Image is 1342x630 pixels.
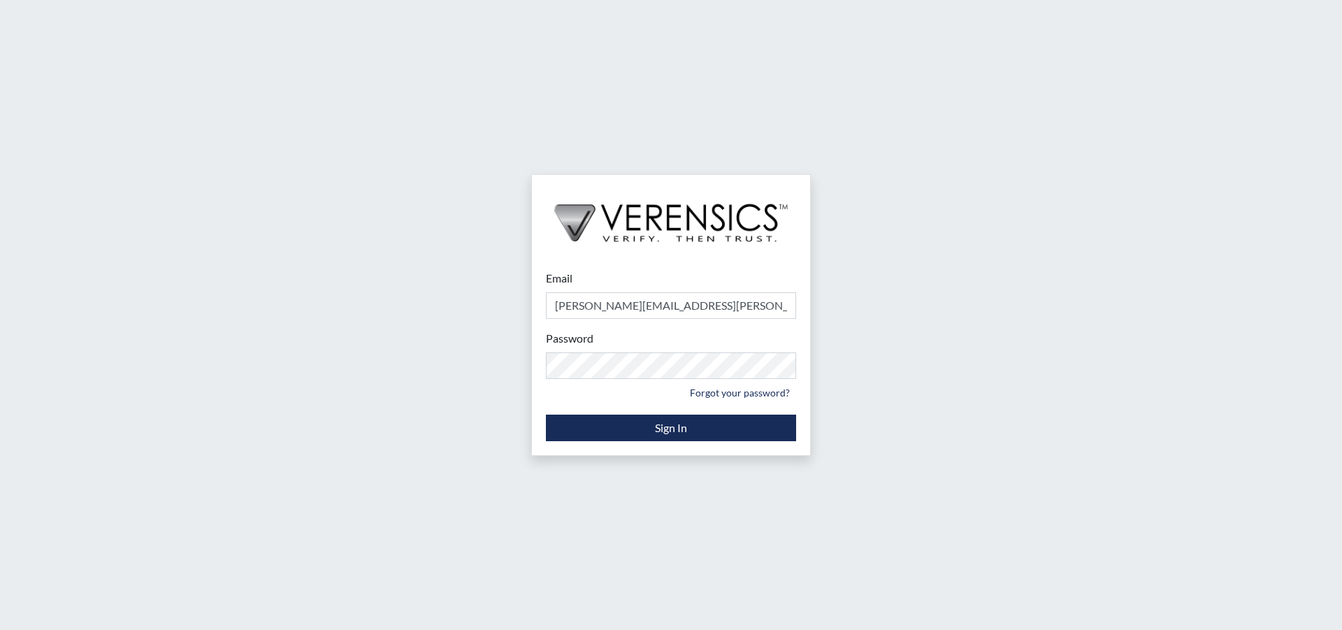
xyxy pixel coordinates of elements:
label: Email [546,270,572,287]
button: Sign In [546,415,796,441]
label: Password [546,330,593,347]
a: Forgot your password? [684,382,796,403]
input: Email [546,292,796,319]
img: logo-wide-black.2aad4157.png [532,175,810,256]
